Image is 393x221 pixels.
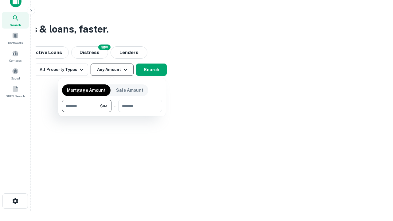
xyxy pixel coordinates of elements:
div: - [114,100,116,112]
span: $1M [100,103,107,109]
iframe: Chat Widget [362,172,393,201]
p: Mortgage Amount [67,87,106,94]
p: Sale Amount [116,87,143,94]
